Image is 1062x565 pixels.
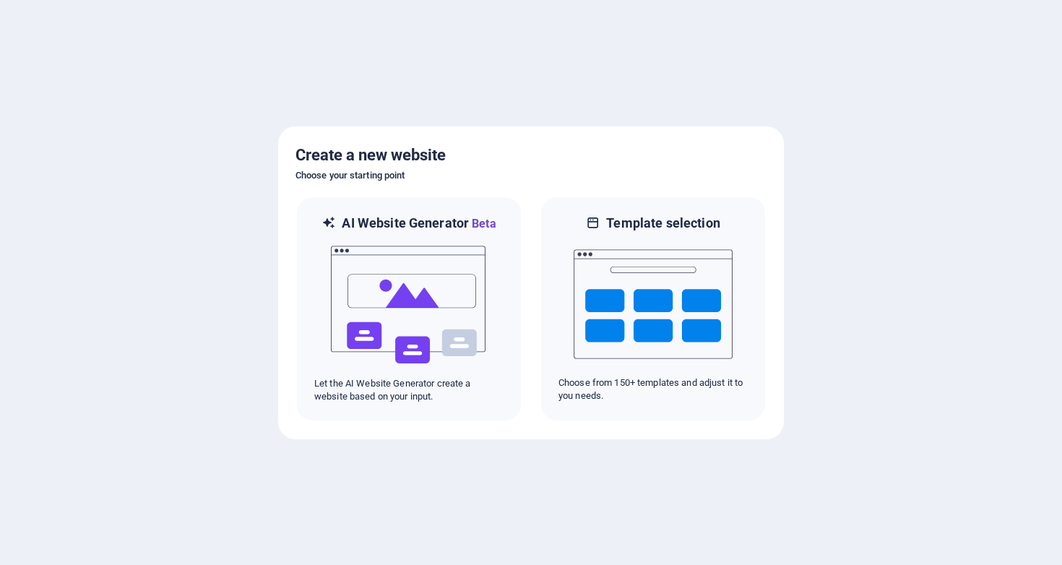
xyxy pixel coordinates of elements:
h6: Template selection [606,215,720,232]
h6: AI Website Generator [342,215,496,233]
span: Beta [469,217,496,230]
img: ai [329,233,488,377]
p: Let the AI Website Generator create a website based on your input. [314,377,504,403]
div: Template selectionChoose from 150+ templates and adjust it to you needs. [540,196,767,422]
h6: Choose your starting point [295,167,767,184]
h5: Create a new website [295,144,767,167]
p: Choose from 150+ templates and adjust it to you needs. [558,376,748,402]
div: AI Website GeneratorBetaaiLet the AI Website Generator create a website based on your input. [295,196,522,422]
